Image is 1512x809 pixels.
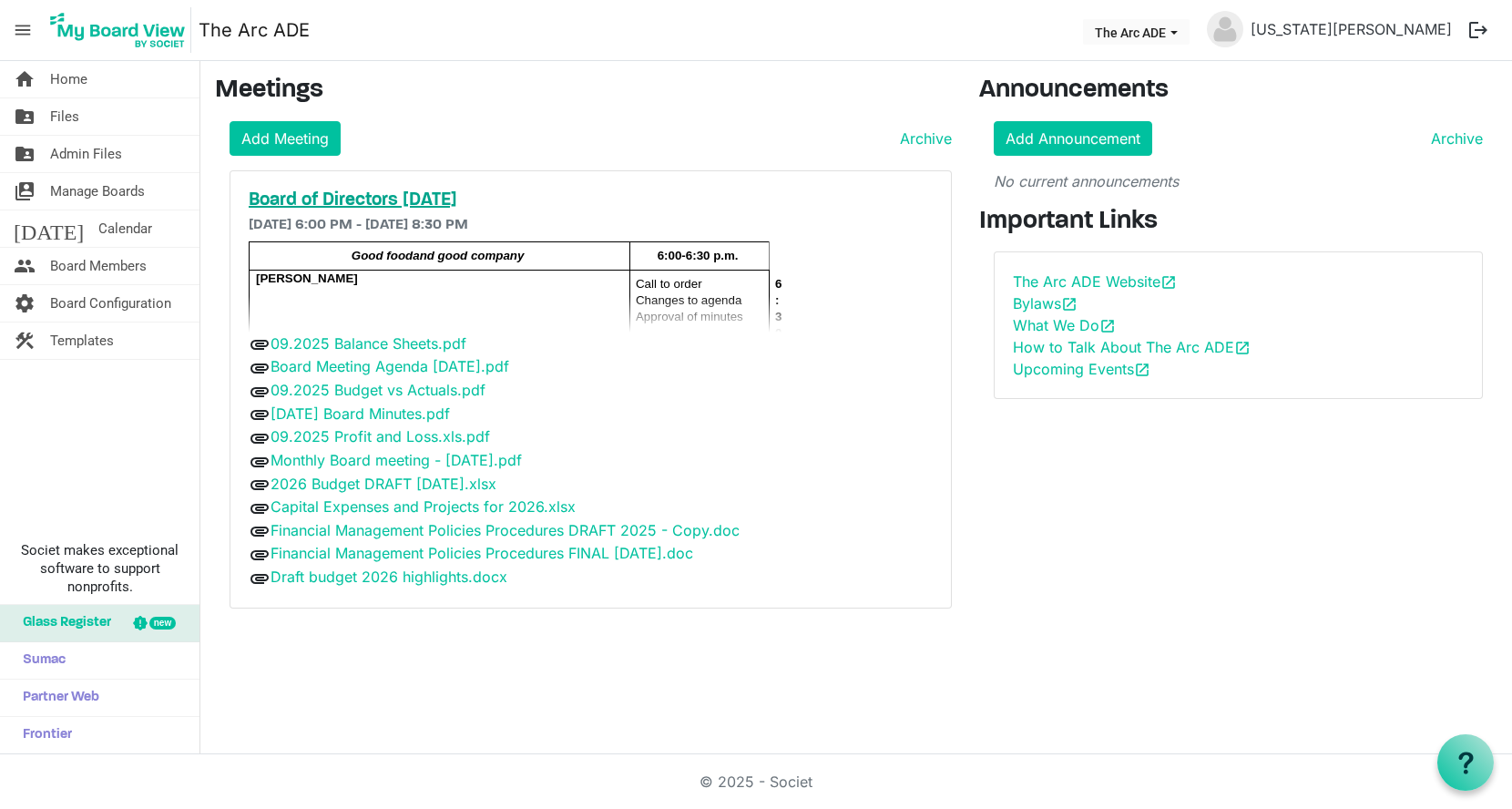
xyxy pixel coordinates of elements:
[1083,19,1190,45] button: The Arc ADE dropdownbutton
[50,136,122,172] span: Admin Files
[636,293,741,307] span: Changes to agenda
[249,451,271,473] span: attachment
[1424,128,1483,149] a: Archive
[271,475,496,493] a: 2026 Budget DRAFT [DATE].xlsx
[249,568,271,589] span: attachment
[271,497,576,516] a: Capital Expenses and Projects for 2026.xlsx
[271,334,466,353] a: 09.2025 Balance Sheets.pdf
[271,544,693,562] a: Financial Management Policies Procedures FINAL [DATE].doc
[50,98,79,135] span: Files
[271,357,509,375] a: Board Meeting Agenda [DATE].pdf
[979,207,1497,238] h3: Important Links
[271,381,485,399] a: 09.2025 Budget vs Actuals.pdf
[271,568,507,586] a: Draft budget 2026 highlights.docx
[271,404,450,423] a: [DATE] Board Minutes.pdf
[98,210,152,247] span: Calendar
[14,98,36,135] span: folder_shared
[775,277,782,323] span: 6:3
[249,189,933,211] a: Board of Directors [DATE]
[249,427,271,449] span: attachment
[50,323,114,359] span: Templates
[14,210,84,247] span: [DATE]
[1459,11,1497,49] button: logout
[994,121,1152,156] a: Add Announcement
[50,61,87,97] span: Home
[8,541,191,596] span: Societ makes exceptional software to support nonprofits.
[1099,318,1116,334] span: open_in_new
[994,170,1483,192] p: No current announcements
[249,404,271,425] span: attachment
[14,605,111,641] span: Glass Register
[636,277,702,291] span: Call to order
[14,717,72,753] span: Frontier
[271,521,740,539] a: Financial Management Policies Procedures DRAFT 2025 - Copy.doc
[256,271,358,285] span: [PERSON_NAME]
[775,326,782,340] span: 0
[1134,362,1150,378] span: open_in_new
[14,248,36,284] span: people
[230,121,341,156] a: Add Meeting
[1013,272,1177,291] a: The Arc ADE Websiteopen_in_new
[14,642,66,679] span: Sumac
[1243,11,1459,47] a: [US_STATE][PERSON_NAME]
[14,680,99,716] span: Partner Web
[271,451,522,469] a: Monthly Board meeting - [DATE].pdf
[1160,274,1177,291] span: open_in_new
[45,7,199,53] a: My Board View Logo
[979,76,1497,107] h3: Announcements
[149,617,176,630] div: new
[249,544,271,566] span: attachment
[1061,296,1078,312] span: open_in_new
[249,217,933,234] h6: [DATE] 6:00 PM - [DATE] 8:30 PM
[413,249,524,262] span: and good company
[658,249,739,262] span: 6:00-6:30 p.m.
[636,310,743,323] span: Approval of minutes
[1013,294,1078,312] a: Bylawsopen_in_new
[1013,360,1150,378] a: Upcoming Eventsopen_in_new
[50,248,147,284] span: Board Members
[893,128,952,149] a: Archive
[14,61,36,97] span: home
[215,76,952,107] h3: Meetings
[14,173,36,210] span: switch_account
[50,285,171,322] span: Board Configuration
[1013,338,1251,356] a: How to Talk About The Arc ADEopen_in_new
[249,381,271,403] span: attachment
[14,323,36,359] span: construction
[352,249,413,262] span: Good food
[14,136,36,172] span: folder_shared
[1234,340,1251,356] span: open_in_new
[249,497,271,519] span: attachment
[45,7,191,53] img: My Board View Logo
[1013,316,1116,334] a: What We Doopen_in_new
[271,427,490,445] a: 09.2025 Profit and Loss.xls.pdf
[199,12,310,48] a: The Arc ADE
[249,520,271,542] span: attachment
[14,285,36,322] span: settings
[249,474,271,496] span: attachment
[1207,11,1243,47] img: no-profile-picture.svg
[249,357,271,379] span: attachment
[249,333,271,355] span: attachment
[50,173,145,210] span: Manage Boards
[700,773,812,791] a: © 2025 - Societ
[5,13,40,47] span: menu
